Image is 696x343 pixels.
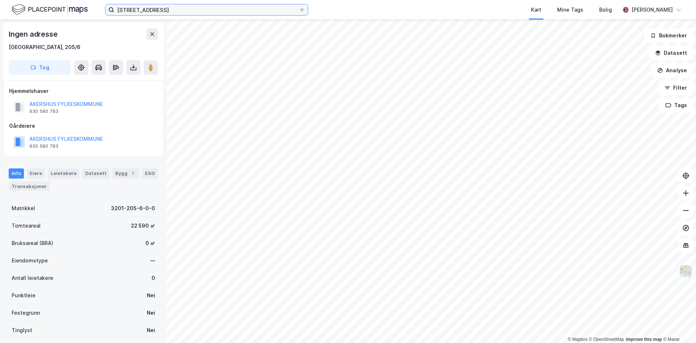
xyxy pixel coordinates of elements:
div: [GEOGRAPHIC_DATA], 205/6 [9,43,80,52]
button: Bokmerker [644,28,693,43]
input: Søk på adresse, matrikkel, gårdeiere, leietakere eller personer [114,4,299,15]
a: Improve this map [626,337,662,342]
div: Gårdeiere [9,122,158,130]
div: Nei [147,291,155,300]
div: 0 ㎡ [145,239,155,248]
iframe: Chat Widget [660,308,696,343]
div: Leietakere [48,168,79,179]
div: Eiendomstype [12,256,48,265]
a: Mapbox [568,337,588,342]
div: Ingen adresse [9,28,59,40]
div: Antall leietakere [12,274,53,282]
div: 930 580 783 [29,143,58,149]
img: Z [679,265,693,278]
button: Tags [659,98,693,113]
div: Nei [147,309,155,317]
button: Tag [9,60,71,75]
button: Filter [658,81,693,95]
div: Punktleie [12,291,36,300]
button: Datasett [649,46,693,60]
div: Hjemmelshaver [9,87,158,95]
div: Mine Tags [557,5,583,14]
button: Analyse [651,63,693,78]
div: Transaksjoner [9,181,50,191]
div: Festegrunn [12,309,40,317]
div: [PERSON_NAME] [631,5,673,14]
div: Nei [147,326,155,335]
div: Bygg [112,168,139,179]
img: logo.f888ab2527a4732fd821a326f86c7f29.svg [12,3,88,16]
div: — [150,256,155,265]
div: Datasett [82,168,109,179]
div: Eiere [27,168,45,179]
a: OpenStreetMap [589,337,624,342]
div: 0 [152,274,155,282]
div: 22 590 ㎡ [131,221,155,230]
div: 1 [129,170,136,177]
div: 930 580 783 [29,109,58,114]
div: Info [9,168,24,179]
div: Bolig [599,5,612,14]
div: Kart [531,5,541,14]
div: Matrikkel [12,204,35,213]
div: 3201-205-6-0-0 [111,204,155,213]
div: Tomteareal [12,221,41,230]
div: Tinglyst [12,326,32,335]
div: ESG [142,168,158,179]
div: Bruksareal (BRA) [12,239,53,248]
